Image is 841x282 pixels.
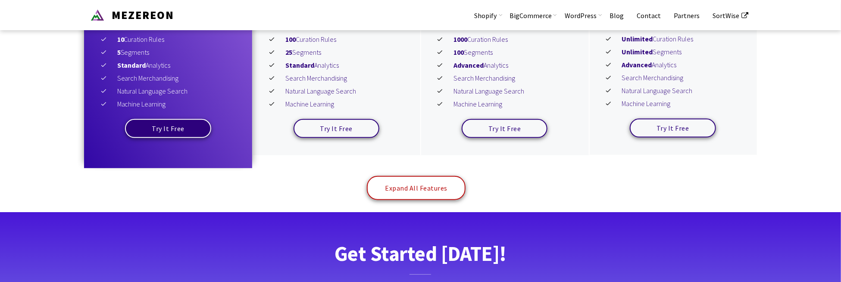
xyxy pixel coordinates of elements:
li: Analytics [606,58,740,71]
b: Standard [117,61,146,69]
li: Segments [606,45,740,58]
span: MEZEREON [107,8,174,22]
b: Advanced [622,60,652,69]
li: Search Merchandising [101,72,235,85]
li: Curation Rules [606,32,740,45]
li: Curation Rules [437,33,572,46]
li: Machine Learning [437,97,572,110]
li: Natural Language Search [269,85,403,97]
a: Expand All Features [367,176,466,200]
b: 100 [453,48,464,56]
b: 1000 [453,35,467,44]
li: Search Merchandising [269,72,403,85]
li: Analytics [101,59,235,72]
li: Curation Rules [101,33,235,46]
li: Analytics [437,59,572,72]
li: Machine Learning [606,97,740,110]
b: Standard [285,61,314,69]
li: Segments [269,46,403,59]
li: Machine Learning [101,97,235,110]
li: Machine Learning [269,97,403,110]
b: 5 [117,48,121,56]
h2: Get Started [DATE]! [84,242,757,282]
b: 25 [285,48,292,56]
b: Unlimited [622,47,653,56]
li: Segments [437,46,572,59]
li: Analytics [269,59,403,72]
li: Search Merchandising [437,72,572,85]
a: Try It Free [294,119,380,138]
b: Advanced [453,61,484,69]
a: Try It Free [630,119,716,138]
b: 10 [117,35,124,44]
img: Mezereon [91,8,104,22]
li: Curation Rules [269,33,403,46]
li: Natural Language Search [606,84,740,97]
a: Try It Free [462,119,548,138]
a: Mezereon MEZEREON [84,6,174,21]
li: Natural Language Search [437,85,572,97]
li: Segments [101,46,235,59]
b: 100 [285,35,296,44]
li: Natural Language Search [101,85,235,97]
li: Search Merchandising [606,71,740,84]
a: Try It Free [125,119,211,138]
b: Unlimited [622,34,653,43]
